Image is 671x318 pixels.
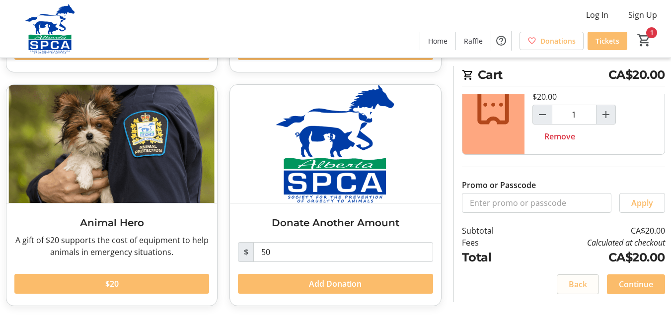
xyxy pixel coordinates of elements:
img: Alberta SPCA's Logo [6,4,94,54]
button: $10 [238,40,433,60]
a: Home [420,32,455,50]
span: Tickets [596,36,619,46]
h3: Animal Hero [14,215,209,230]
button: Increment by one [596,105,615,124]
div: A gift of $20 supports the cost of equipment to help animals in emergency situations. [14,234,209,258]
button: Cart [635,31,653,49]
button: Log In [578,7,616,23]
td: Fees [462,237,521,249]
button: Sign Up [620,7,665,23]
span: Remove [544,130,575,142]
a: Donations [520,32,584,50]
input: Raffle Ticket (4 for $20.00) Quantity [552,105,596,125]
input: Enter promo or passcode [462,193,611,213]
span: Sign Up [628,9,657,21]
td: Subtotal [462,225,521,237]
button: $20 [14,274,209,294]
button: $5 [14,40,209,60]
td: CA$20.00 [521,249,665,266]
span: Raffle [464,36,483,46]
span: Continue [619,278,653,290]
h2: Cart [462,66,665,86]
span: CA$20.00 [608,66,665,84]
button: Decrement by one [533,105,552,124]
span: $20 [105,278,119,290]
span: Back [569,278,587,290]
input: Donation Amount [253,242,433,262]
label: Promo or Passcode [462,179,536,191]
h3: Donate Another Amount [238,215,433,230]
div: $20.00 [532,91,557,103]
span: Home [428,36,447,46]
img: Donate Another Amount [230,85,441,203]
td: Total [462,249,521,266]
span: $ [238,242,254,262]
button: Remove [532,127,587,146]
a: Raffle [456,32,491,50]
button: Back [557,274,599,294]
button: Help [491,31,511,51]
span: Apply [631,197,653,209]
td: CA$20.00 [521,225,665,237]
td: Calculated at checkout [521,237,665,249]
div: Total Tickets: 4 [524,55,665,154]
span: Log In [586,9,608,21]
button: Apply [619,193,665,213]
span: Add Donation [309,278,362,290]
button: Add Donation [238,274,433,294]
a: Tickets [588,32,627,50]
img: Animal Hero [6,85,217,203]
span: Donations [540,36,576,46]
button: Continue [607,274,665,294]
